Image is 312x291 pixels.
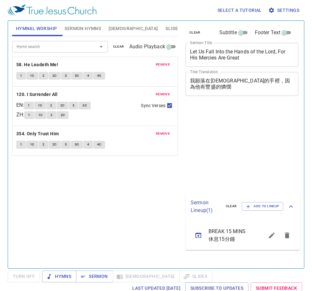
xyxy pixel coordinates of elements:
[152,130,174,138] button: remove
[83,141,93,148] button: 4
[215,4,264,16] button: Select a tutorial
[65,73,67,79] span: 3
[255,29,281,36] span: Footer Text
[81,272,108,280] span: Sermon
[87,142,89,147] span: 4
[83,72,93,80] button: 4
[47,111,56,119] button: 2
[46,102,56,109] button: 2
[24,102,34,109] button: 1
[75,73,79,79] span: 3C
[156,131,170,137] span: remove
[72,103,74,108] span: 3
[186,221,300,250] ul: sermon lineup list
[156,62,170,67] span: remove
[76,271,113,282] button: Sermon
[61,112,65,118] span: 2C
[16,101,24,109] p: EN :
[109,43,128,51] button: clear
[93,141,105,148] button: 4C
[16,130,59,138] b: 354. Only Trust Him
[34,102,46,109] button: 1C
[209,228,249,243] span: BREAK 15 MINS 休息15分鐘
[71,141,83,148] button: 3C
[226,203,237,209] span: clear
[93,72,105,80] button: 4C
[16,141,26,148] button: 1
[42,73,44,79] span: 2
[97,73,102,79] span: 4C
[71,72,83,80] button: 3C
[30,73,34,79] span: 1C
[42,271,76,282] button: Hymns
[16,61,59,69] button: 58. He Leadeth Me!
[16,111,24,119] p: ZH :
[8,4,96,16] img: True Jesus Church
[38,103,42,108] span: 1C
[152,61,174,68] button: remove
[49,141,61,148] button: 2C
[186,29,204,36] button: clear
[82,103,87,108] span: 3C
[61,141,71,148] button: 3
[16,25,57,33] span: Hymnal Worship
[49,72,61,80] button: 2C
[87,73,89,79] span: 4
[79,102,91,109] button: 3C
[190,49,294,61] textarea: Let Us Fall Into the Hands of the Lord, For His Mercies Are Great
[65,25,101,33] span: Sermon Hymns
[28,112,30,118] span: 1
[191,199,221,214] p: Sermon Lineup ( 1 )
[189,30,201,35] span: clear
[57,111,69,119] button: 2C
[50,112,52,118] span: 2
[50,103,52,108] span: 2
[69,102,78,109] button: 3
[65,142,67,147] span: 3
[109,25,158,33] span: [DEMOGRAPHIC_DATA]
[61,72,71,80] button: 3
[246,203,279,209] span: Add to Lineup
[97,142,102,147] span: 4C
[47,272,71,280] span: Hymns
[186,193,300,221] div: Sermon Lineup(1)clearAdd to Lineup
[141,102,165,109] span: Sync Verses
[16,90,59,98] button: 120. I Surrender All
[38,112,43,118] span: 1C
[16,90,58,98] b: 120. I Surrender All
[24,111,34,119] button: 1
[28,103,30,108] span: 1
[16,61,58,69] b: 58. He Leadeth Me!
[270,6,299,14] span: Settings
[57,102,69,109] button: 2C
[20,73,22,79] span: 1
[222,202,241,210] button: clear
[26,72,38,80] button: 1C
[219,29,237,36] span: Subtitle
[34,111,47,119] button: 1C
[26,141,38,148] button: 1C
[39,72,48,80] button: 2
[42,142,44,147] span: 2
[75,142,79,147] span: 3C
[20,142,22,147] span: 1
[165,25,180,33] span: Slides
[190,78,294,90] textarea: 我願落在[DEMOGRAPHIC_DATA]的手裡，因為他有豐盛的憐憫
[242,202,283,210] button: Add to Lineup
[156,91,170,97] span: remove
[60,103,65,108] span: 2C
[217,6,262,14] span: Select a tutorial
[30,142,34,147] span: 1C
[267,4,302,16] button: Settings
[97,42,106,51] button: Open
[16,72,26,80] button: 1
[52,142,57,147] span: 2C
[129,43,165,51] span: Audio Playback
[16,130,60,138] button: 354. Only Trust Him
[52,73,57,79] span: 2C
[113,44,124,50] span: clear
[152,90,174,98] button: remove
[39,141,48,148] button: 2
[183,103,277,190] iframe: from-child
